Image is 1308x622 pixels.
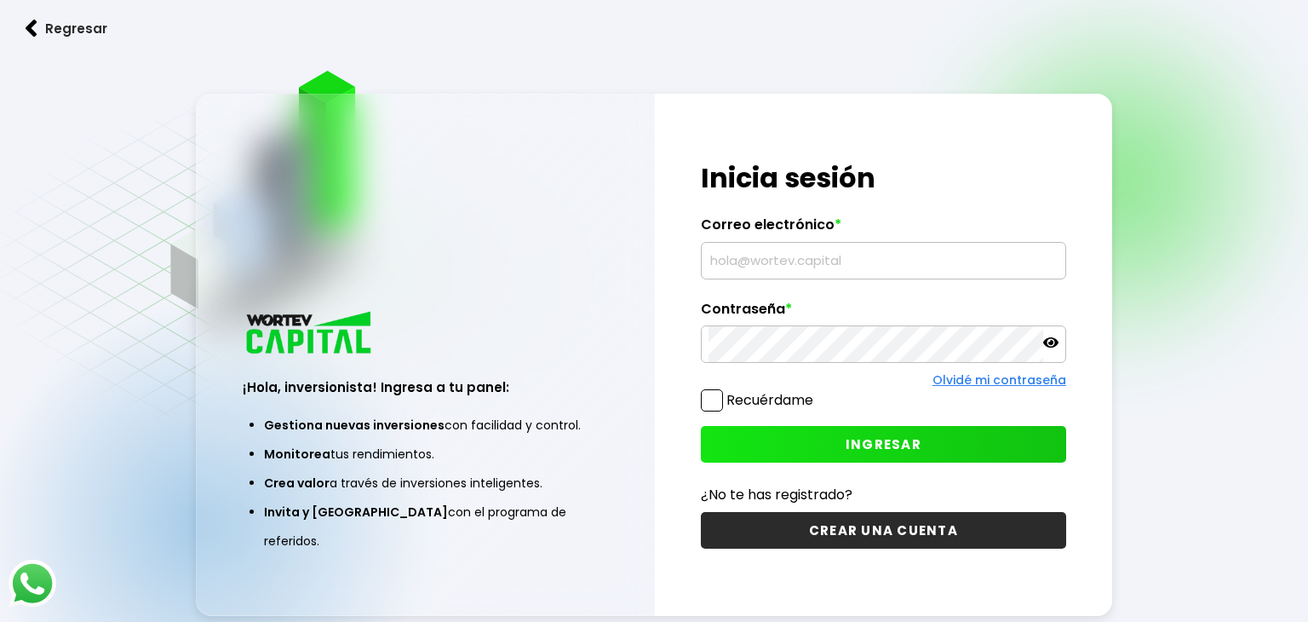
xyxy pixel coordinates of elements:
a: ¿No te has registrado?CREAR UNA CUENTA [701,484,1066,549]
label: Contraseña [701,301,1066,326]
li: tus rendimientos. [264,440,587,469]
label: Correo electrónico [701,216,1066,242]
li: a través de inversiones inteligentes. [264,469,587,498]
p: ¿No te has registrado? [701,484,1066,505]
span: INGRESAR [846,435,921,453]
li: con facilidad y control. [264,411,587,440]
button: CREAR UNA CUENTA [701,512,1066,549]
img: logos_whatsapp-icon.242b2217.svg [9,560,56,608]
button: INGRESAR [701,426,1066,463]
h1: Inicia sesión [701,158,1066,199]
span: Invita y [GEOGRAPHIC_DATA] [264,504,448,521]
h3: ¡Hola, inversionista! Ingresa a tu panel: [243,377,608,397]
img: logo_wortev_capital [243,309,377,360]
label: Recuérdame [726,390,813,410]
span: Monitorea [264,446,330,463]
img: flecha izquierda [26,20,37,37]
li: con el programa de referidos. [264,498,587,556]
input: hola@wortev.capital [708,243,1058,279]
a: Olvidé mi contraseña [932,371,1066,389]
span: Gestiona nuevas inversiones [264,417,445,434]
span: Crea valor [264,475,330,492]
